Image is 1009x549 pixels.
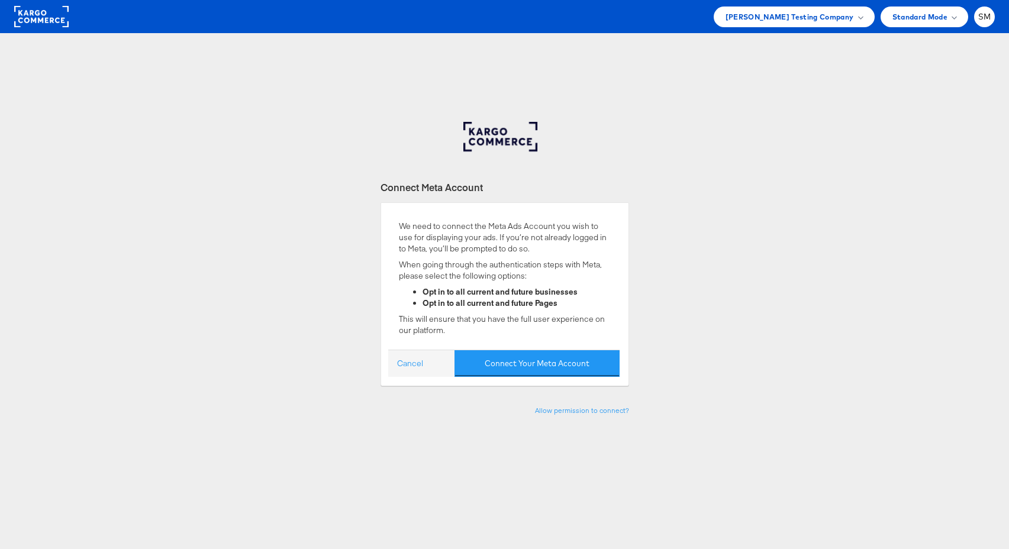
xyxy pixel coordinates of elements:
[399,259,611,281] p: When going through the authentication steps with Meta, please select the following options:
[726,11,854,23] span: [PERSON_NAME] Testing Company
[978,13,991,21] span: SM
[423,298,557,308] strong: Opt in to all current and future Pages
[423,286,578,297] strong: Opt in to all current and future businesses
[535,406,629,415] a: Allow permission to connect?
[381,180,629,194] div: Connect Meta Account
[399,314,611,335] p: This will ensure that you have the full user experience on our platform.
[892,11,947,23] span: Standard Mode
[397,358,423,369] a: Cancel
[399,221,611,254] p: We need to connect the Meta Ads Account you wish to use for displaying your ads. If you’re not al...
[454,350,620,377] button: Connect Your Meta Account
